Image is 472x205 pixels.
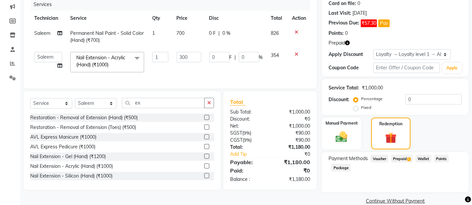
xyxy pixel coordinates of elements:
div: [DATE] [352,10,367,17]
div: Nail Extension - Silicon (Hand) (₹1000) [30,173,113,180]
label: Manual Payment [326,120,358,126]
input: Enter Offer / Coupon Code [373,63,440,73]
span: 700 [176,30,184,36]
th: Technician [30,11,66,26]
th: Qty [148,11,173,26]
label: Percentage [361,96,383,102]
span: Package [331,164,351,172]
span: Voucher [371,155,388,162]
div: Balance : [225,176,270,183]
div: Nail Extension - Gel (Hand) (₹1200) [30,153,106,160]
a: Add Tip [225,151,277,158]
span: Prepaid [391,155,413,162]
div: Points: [329,30,344,37]
div: ₹1,180.00 [270,158,315,166]
a: x [109,62,112,68]
div: Coupon Code [329,64,373,71]
span: SGST [230,130,242,136]
th: Action [288,11,310,26]
div: Apply Discount [329,51,373,58]
div: ₹0 [270,166,315,175]
div: Service Total: [329,84,359,91]
span: 9% [244,130,250,136]
th: Service [66,11,148,26]
div: ₹1,180.00 [270,144,315,151]
div: ( ) [225,137,270,144]
input: Search or Scan [122,98,205,108]
div: Restoration - Removal of Extension (Toes) (₹500) [30,124,136,131]
div: Paid: [225,166,270,175]
div: ₹1,000.00 [270,123,315,130]
div: ₹0 [270,116,315,123]
span: Total [230,98,246,106]
span: Nail Extension - Acrylic (Hand) (₹1000) [76,55,125,68]
th: Price [172,11,205,26]
span: 2 [407,157,411,161]
div: ₹90.00 [270,137,315,144]
div: Nail Extension - Acrylic (Hand) (₹1000) [30,163,113,170]
span: Points [434,155,449,162]
div: ₹1,000.00 [362,84,383,91]
span: 9% [244,137,250,143]
span: | [235,54,236,61]
a: Continue Without Payment [323,198,467,205]
img: _gift.svg [382,131,400,145]
div: AVL Express Manicure (₹1000) [30,134,96,141]
div: Discount: [329,96,349,103]
div: Previous Due: [329,19,359,27]
span: Prepaid [329,40,345,47]
span: 826 [271,30,279,36]
span: 0 % [223,30,231,37]
div: Discount: [225,116,270,123]
div: 0 [345,30,348,37]
span: | [219,30,220,37]
span: 354 [271,52,279,58]
div: Total: [225,144,270,151]
div: ₹90.00 [270,130,315,137]
div: AVL Express Pedicure (₹1000) [30,143,95,150]
div: ₹1,000.00 [270,109,315,116]
label: Redemption [379,121,402,127]
span: 0 F [209,30,216,37]
span: Payment Methods [329,155,368,162]
div: Restoration - Removal of Extension (Hand) (₹500) [30,114,138,121]
th: Disc [205,11,267,26]
div: Payable: [225,158,270,166]
th: Total [267,11,288,26]
span: Permanent Nail Paint - Solid Color (Hand) (₹700) [70,30,144,43]
div: Net: [225,123,270,130]
span: ₹57.30 [361,19,377,27]
button: Pay [378,19,390,27]
span: 1 [152,30,155,36]
div: Sub Total: [225,109,270,116]
button: Apply [442,63,462,73]
div: ( ) [225,130,270,137]
span: Saleem [34,30,50,36]
img: _cash.svg [332,130,351,144]
div: ₹1,180.00 [270,176,315,183]
div: Last Visit: [329,10,351,17]
span: Wallet [416,155,431,162]
label: Fixed [361,105,371,111]
span: F [229,54,232,61]
span: % [259,54,263,61]
div: ₹0 [278,151,315,158]
span: CGST [230,137,243,143]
